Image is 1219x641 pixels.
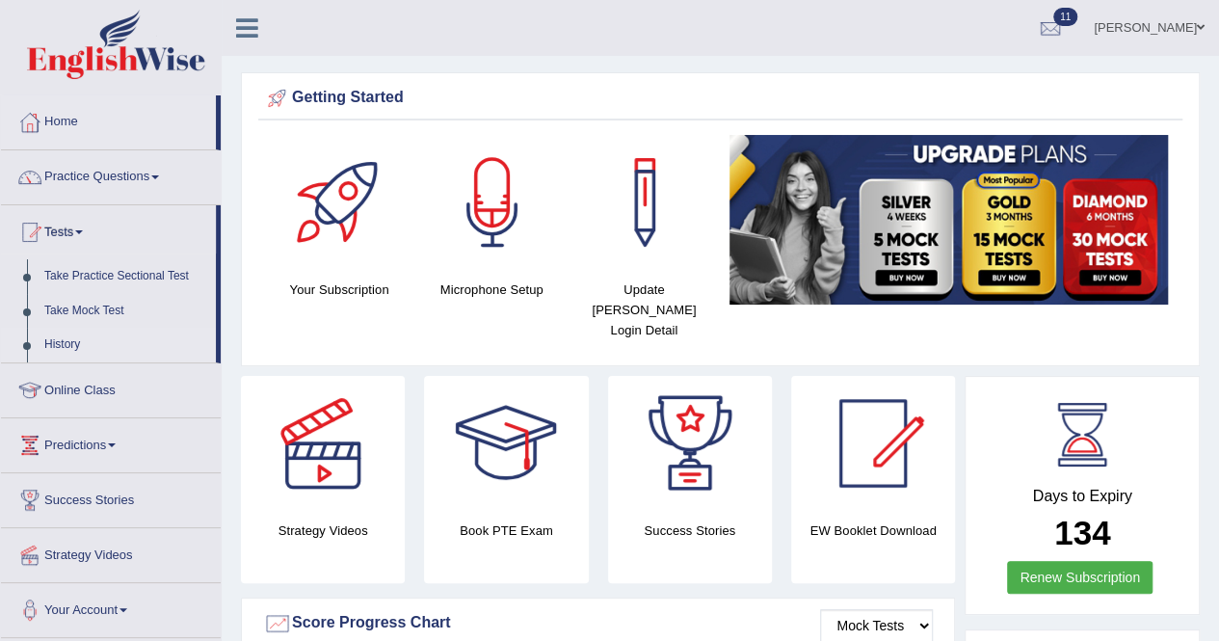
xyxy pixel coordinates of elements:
[791,521,955,541] h4: EW Booklet Download
[1,205,216,254] a: Tests
[1,95,216,144] a: Home
[577,280,710,340] h4: Update [PERSON_NAME] Login Detail
[1053,8,1077,26] span: 11
[608,521,772,541] h4: Success Stories
[36,328,216,362] a: History
[729,135,1168,305] img: small5.jpg
[1,150,221,199] a: Practice Questions
[263,84,1178,113] div: Getting Started
[263,609,933,638] div: Score Progress Chart
[1,418,221,467] a: Predictions
[1,363,221,412] a: Online Class
[424,521,588,541] h4: Book PTE Exam
[36,259,216,294] a: Take Practice Sectional Test
[1,473,221,521] a: Success Stories
[987,488,1178,505] h4: Days to Expiry
[1007,561,1153,594] a: Renew Subscription
[36,294,216,329] a: Take Mock Test
[241,521,405,541] h4: Strategy Videos
[273,280,406,300] h4: Your Subscription
[425,280,558,300] h4: Microphone Setup
[1054,514,1110,551] b: 134
[1,528,221,576] a: Strategy Videos
[1,583,221,631] a: Your Account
